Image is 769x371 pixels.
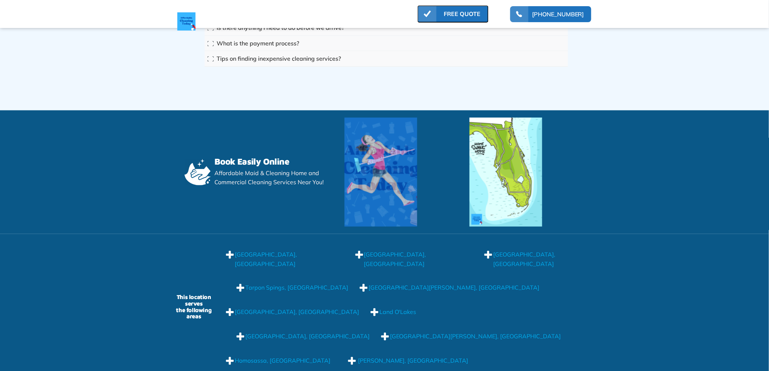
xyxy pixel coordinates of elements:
[390,332,561,342] a: [GEOGRAPHIC_DATA][PERSON_NAME], [GEOGRAPHIC_DATA]
[470,118,542,227] img: Home Sweet Home Florida Cleaning Company ACT
[214,157,289,166] h3: Book Easily Online
[235,250,344,269] a: [GEOGRAPHIC_DATA], [GEOGRAPHIC_DATA]
[345,118,417,227] img: cleaning services florida
[418,5,488,23] button: FREE QUOTE
[214,169,337,187] div: Affordable Maid & Cleaning Home and Commercial Cleaning Services Near You!
[364,250,473,269] a: [GEOGRAPHIC_DATA], [GEOGRAPHIC_DATA]
[510,6,591,22] button: [PHONE_NUMBER]
[379,308,416,317] a: Land O'Lakes
[532,10,584,19] a: [PHONE_NUMBER]
[214,157,289,169] a: Book Easily Online
[170,294,218,320] h3: This location serves the following areas
[217,54,341,64] div: Tips on finding inexpensive cleaning services?
[235,356,330,366] a: Homosassa, [GEOGRAPHIC_DATA]
[245,283,348,293] a: Tarpon Spings, [GEOGRAPHIC_DATA]
[170,294,218,322] a: This location servesthe following areas
[245,332,370,342] a: [GEOGRAPHIC_DATA], [GEOGRAPHIC_DATA]
[235,308,359,317] a: [GEOGRAPHIC_DATA], [GEOGRAPHIC_DATA]
[358,356,468,366] a: [PERSON_NAME], [GEOGRAPHIC_DATA]
[493,250,602,269] a: [GEOGRAPHIC_DATA], [GEOGRAPHIC_DATA]
[369,283,540,293] a: [GEOGRAPHIC_DATA][PERSON_NAME], [GEOGRAPHIC_DATA]
[217,39,299,48] div: What is the payment process?
[185,159,211,185] img: Hand affordable cleaning today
